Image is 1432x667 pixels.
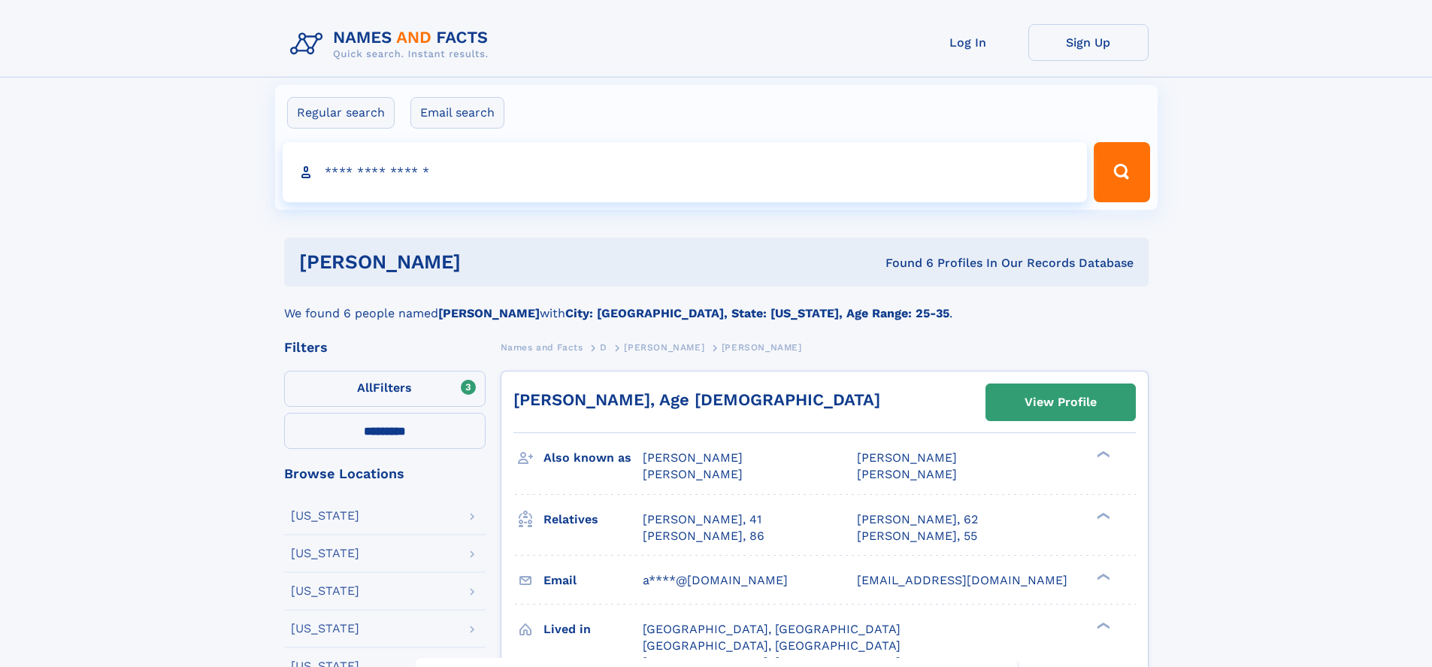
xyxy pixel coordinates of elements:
[857,450,957,465] span: [PERSON_NAME]
[284,467,486,481] div: Browse Locations
[1093,571,1111,581] div: ❯
[513,390,880,409] a: [PERSON_NAME], Age [DEMOGRAPHIC_DATA]
[543,507,643,532] h3: Relatives
[624,338,704,356] a: [PERSON_NAME]
[1093,450,1111,459] div: ❯
[857,467,957,481] span: [PERSON_NAME]
[1093,620,1111,630] div: ❯
[543,568,643,593] h3: Email
[722,342,802,353] span: [PERSON_NAME]
[283,142,1088,202] input: search input
[643,450,743,465] span: [PERSON_NAME]
[857,511,978,528] a: [PERSON_NAME], 62
[1025,385,1097,420] div: View Profile
[299,253,674,271] h1: [PERSON_NAME]
[857,528,977,544] a: [PERSON_NAME], 55
[986,384,1135,420] a: View Profile
[501,338,583,356] a: Names and Facts
[284,24,501,65] img: Logo Names and Facts
[1028,24,1149,61] a: Sign Up
[643,622,901,636] span: [GEOGRAPHIC_DATA], [GEOGRAPHIC_DATA]
[410,97,504,129] label: Email search
[284,341,486,354] div: Filters
[600,342,607,353] span: D
[284,371,486,407] label: Filters
[643,528,764,544] a: [PERSON_NAME], 86
[600,338,607,356] a: D
[284,287,1149,323] div: We found 6 people named with .
[291,585,359,597] div: [US_STATE]
[908,24,1028,61] a: Log In
[357,380,373,395] span: All
[643,638,901,653] span: [GEOGRAPHIC_DATA], [GEOGRAPHIC_DATA]
[291,510,359,522] div: [US_STATE]
[565,306,949,320] b: City: [GEOGRAPHIC_DATA], State: [US_STATE], Age Range: 25-35
[291,547,359,559] div: [US_STATE]
[543,445,643,471] h3: Also known as
[438,306,540,320] b: [PERSON_NAME]
[1094,142,1149,202] button: Search Button
[291,623,359,635] div: [US_STATE]
[857,573,1067,587] span: [EMAIL_ADDRESS][DOMAIN_NAME]
[287,97,395,129] label: Regular search
[543,617,643,642] h3: Lived in
[624,342,704,353] span: [PERSON_NAME]
[673,255,1134,271] div: Found 6 Profiles In Our Records Database
[643,467,743,481] span: [PERSON_NAME]
[1093,511,1111,520] div: ❯
[643,511,761,528] a: [PERSON_NAME], 41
